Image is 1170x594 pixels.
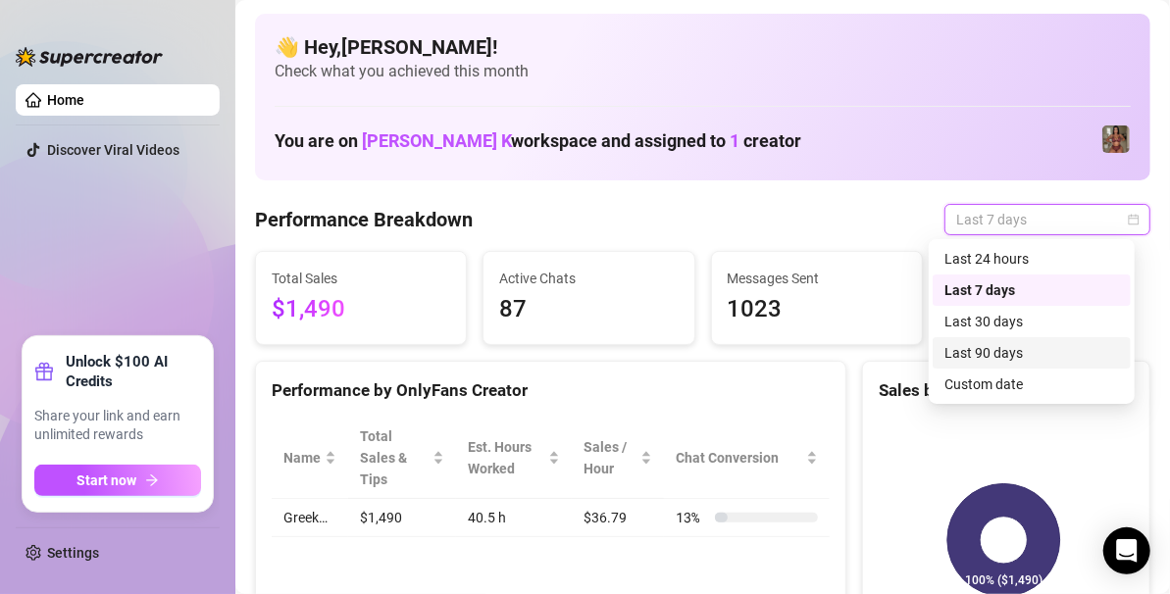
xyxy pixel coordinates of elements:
[944,311,1119,332] div: Last 30 days
[944,248,1119,270] div: Last 24 hours
[275,130,801,152] h1: You are on workspace and assigned to creator
[34,407,201,445] span: Share your link and earn unlimited rewards
[944,373,1119,395] div: Custom date
[283,447,321,469] span: Name
[456,499,572,537] td: 40.5 h
[468,436,544,479] div: Est. Hours Worked
[360,425,429,490] span: Total Sales & Tips
[1102,125,1130,153] img: Greek
[34,362,54,381] span: gift
[275,33,1131,61] h4: 👋 Hey, [PERSON_NAME] !
[16,47,163,67] img: logo-BBDzfeDw.svg
[272,268,450,289] span: Total Sales
[77,472,137,488] span: Start now
[47,142,179,158] a: Discover Viral Videos
[676,447,802,469] span: Chat Conversion
[956,205,1139,234] span: Last 7 days
[676,507,707,528] span: 13 %
[572,418,664,499] th: Sales / Hour
[272,418,348,499] th: Name
[272,377,830,404] div: Performance by OnlyFans Creator
[275,61,1131,82] span: Check what you achieved this month
[944,342,1119,364] div: Last 90 days
[933,337,1131,369] div: Last 90 days
[362,130,511,151] span: [PERSON_NAME] K
[664,418,830,499] th: Chat Conversion
[933,369,1131,400] div: Custom date
[47,545,99,561] a: Settings
[145,473,159,487] span: arrow-right
[728,291,906,328] span: 1023
[255,206,473,233] h4: Performance Breakdown
[499,268,678,289] span: Active Chats
[933,274,1131,306] div: Last 7 days
[1103,527,1150,574] div: Open Intercom Messenger
[584,436,636,479] span: Sales / Hour
[933,306,1131,337] div: Last 30 days
[272,499,348,537] td: Greek…
[879,377,1134,404] div: Sales by OnlyFans Creator
[728,268,906,289] span: Messages Sent
[348,499,456,537] td: $1,490
[499,291,678,328] span: 87
[933,243,1131,274] div: Last 24 hours
[730,130,739,151] span: 1
[572,499,664,537] td: $36.79
[348,418,456,499] th: Total Sales & Tips
[1128,214,1140,225] span: calendar
[944,279,1119,301] div: Last 7 days
[66,352,201,391] strong: Unlock $100 AI Credits
[34,465,201,496] button: Start nowarrow-right
[47,92,84,108] a: Home
[272,291,450,328] span: $1,490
